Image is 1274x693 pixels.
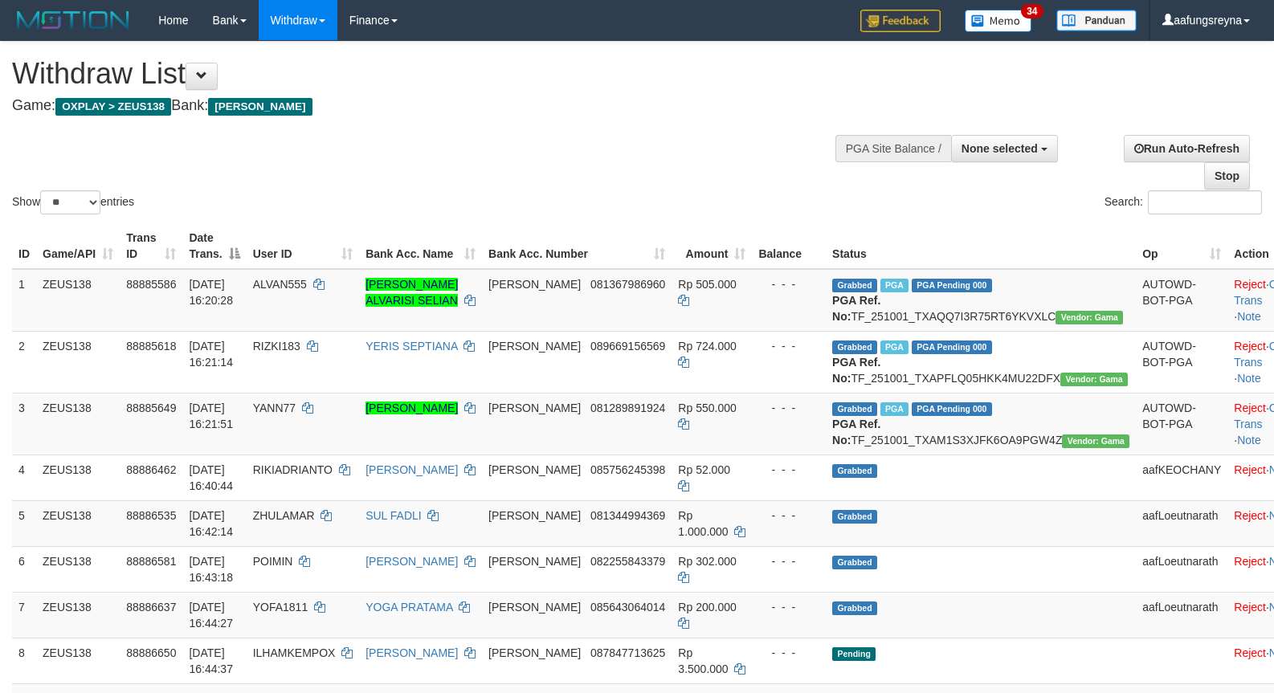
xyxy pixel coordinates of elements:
[965,10,1032,32] img: Button%20Memo.svg
[365,463,458,476] a: [PERSON_NAME]
[590,555,665,568] span: Copy 082255843379 to clipboard
[36,500,120,546] td: ZEUS138
[253,555,293,568] span: POIMIN
[880,402,909,416] span: Marked by aafanarl
[1136,500,1227,546] td: aafLoeutnarath
[126,463,176,476] span: 88886462
[126,402,176,414] span: 88885649
[365,509,422,522] a: SUL FADLI
[126,509,176,522] span: 88886535
[678,340,736,353] span: Rp 724.000
[826,393,1136,455] td: TF_251001_TXAM1S3XJFK6OA9PGW4Z
[482,223,672,269] th: Bank Acc. Number: activate to sort column ascending
[365,278,458,307] a: [PERSON_NAME] ALVARISI SELIAN
[36,223,120,269] th: Game/API: activate to sort column ascending
[253,278,307,291] span: ALVAN555
[1237,434,1261,446] a: Note
[1021,4,1043,18] span: 34
[832,356,880,385] b: PGA Ref. No:
[365,646,458,659] a: [PERSON_NAME]
[1136,455,1227,500] td: aafKEOCHANY
[835,135,951,162] div: PGA Site Balance /
[1060,373,1128,386] span: Vendor URL: https://trx31.1velocity.biz
[12,455,36,500] td: 4
[1234,463,1266,476] a: Reject
[951,135,1058,162] button: None selected
[36,455,120,500] td: ZEUS138
[365,402,458,414] a: [PERSON_NAME]
[12,223,36,269] th: ID
[12,546,36,592] td: 6
[1062,434,1129,448] span: Vendor URL: https://trx31.1velocity.biz
[247,223,359,269] th: User ID: activate to sort column ascending
[36,269,120,332] td: ZEUS138
[826,331,1136,393] td: TF_251001_TXAPFLQ05HKK4MU22DFX
[189,402,233,430] span: [DATE] 16:21:51
[1234,646,1266,659] a: Reject
[189,555,233,584] span: [DATE] 16:43:18
[126,601,176,614] span: 88886637
[253,402,296,414] span: YANN77
[12,58,833,90] h1: Withdraw List
[1136,546,1227,592] td: aafLoeutnarath
[678,402,736,414] span: Rp 550.000
[590,509,665,522] span: Copy 081344994369 to clipboard
[40,190,100,214] select: Showentries
[1204,162,1250,190] a: Stop
[488,555,581,568] span: [PERSON_NAME]
[36,592,120,638] td: ZEUS138
[126,555,176,568] span: 88886581
[678,278,736,291] span: Rp 505.000
[253,340,300,353] span: RIZKI183
[912,279,992,292] span: PGA Pending
[832,464,877,478] span: Grabbed
[488,509,581,522] span: [PERSON_NAME]
[1105,190,1262,214] label: Search:
[832,601,877,615] span: Grabbed
[253,509,315,522] span: ZHULAMAR
[36,638,120,683] td: ZEUS138
[880,340,909,354] span: Marked by aafanarl
[189,601,233,630] span: [DATE] 16:44:27
[55,98,171,116] span: OXPLAY > ZEUS138
[36,546,120,592] td: ZEUS138
[1237,372,1261,385] a: Note
[832,279,877,292] span: Grabbed
[12,500,36,546] td: 5
[1237,310,1261,323] a: Note
[758,645,819,661] div: - - -
[758,599,819,615] div: - - -
[826,269,1136,332] td: TF_251001_TXAQQ7I3R75RT6YKVXLC
[678,646,728,675] span: Rp 3.500.000
[12,393,36,455] td: 3
[182,223,246,269] th: Date Trans.: activate to sort column descending
[1136,223,1227,269] th: Op: activate to sort column ascending
[758,462,819,478] div: - - -
[758,276,819,292] div: - - -
[1234,555,1266,568] a: Reject
[126,646,176,659] span: 88886650
[590,340,665,353] span: Copy 089669156569 to clipboard
[672,223,752,269] th: Amount: activate to sort column ascending
[1234,509,1266,522] a: Reject
[590,402,665,414] span: Copy 081289891924 to clipboard
[189,340,233,369] span: [DATE] 16:21:14
[189,646,233,675] span: [DATE] 16:44:37
[12,190,134,214] label: Show entries
[1136,592,1227,638] td: aafLoeutnarath
[488,463,581,476] span: [PERSON_NAME]
[1234,601,1266,614] a: Reject
[12,8,134,32] img: MOTION_logo.png
[832,402,877,416] span: Grabbed
[365,340,457,353] a: YERIS SEPTIANA
[189,278,233,307] span: [DATE] 16:20:28
[758,400,819,416] div: - - -
[488,278,581,291] span: [PERSON_NAME]
[208,98,312,116] span: [PERSON_NAME]
[1136,269,1227,332] td: AUTOWD-BOT-PGA
[120,223,182,269] th: Trans ID: activate to sort column ascending
[752,223,826,269] th: Balance
[12,331,36,393] td: 2
[36,393,120,455] td: ZEUS138
[678,509,728,538] span: Rp 1.000.000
